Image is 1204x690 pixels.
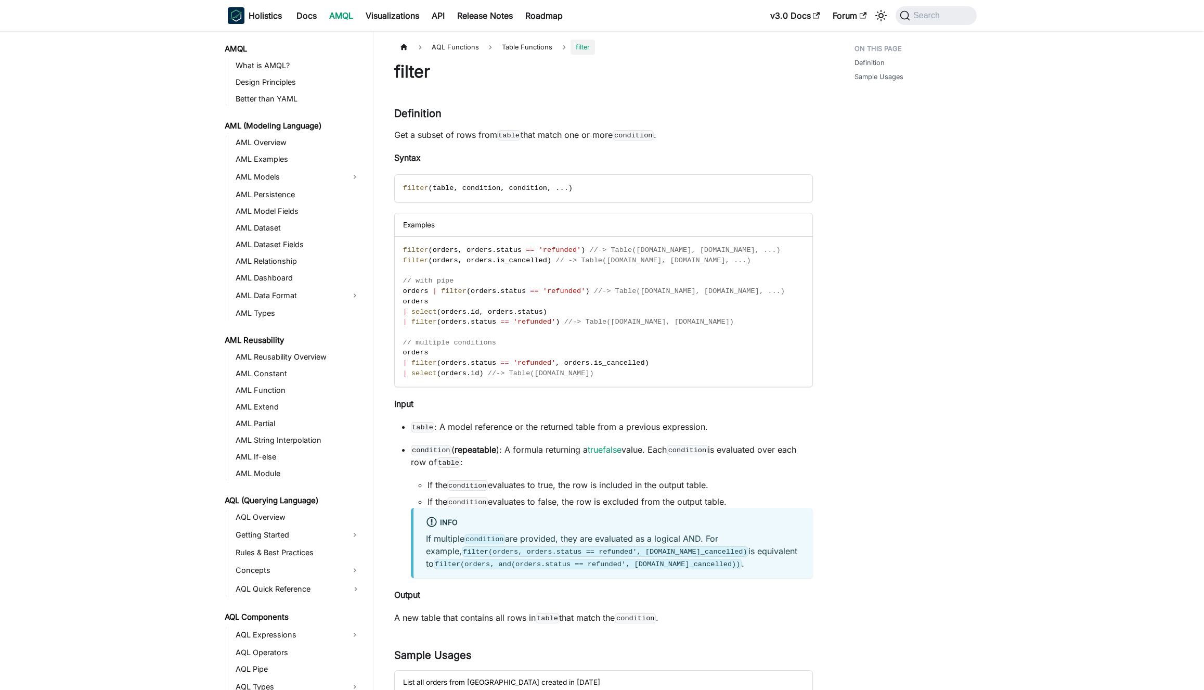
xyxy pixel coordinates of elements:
[403,257,429,264] span: filter
[222,333,364,348] a: AML Reusability
[394,611,813,624] p: A new table that contains all rows in that match the .
[526,246,534,254] span: ==
[645,359,649,367] span: )
[543,308,547,316] span: )
[667,445,708,455] code: condition
[500,359,509,367] span: ==
[571,40,595,55] span: filter
[403,277,454,285] span: // with pipe
[613,130,654,140] code: condition
[826,7,873,24] a: Forum
[232,271,364,285] a: AML Dashboard
[441,359,467,367] span: orders
[447,480,488,491] code: condition
[403,298,429,305] span: orders
[539,246,581,254] span: 'refunded'
[855,72,903,82] a: Sample Usages
[555,184,560,192] span: .
[222,42,364,56] a: AMQL
[454,184,458,192] span: ,
[488,308,513,316] span: orders
[232,169,345,185] a: AML Models
[428,246,432,254] span: (
[568,184,573,192] span: )
[492,246,496,254] span: .
[232,383,364,398] a: AML Function
[441,318,467,326] span: orders
[232,92,364,106] a: Better than YAML
[437,359,441,367] span: (
[594,359,645,367] span: is_cancelled
[441,308,467,316] span: orders
[441,369,467,377] span: orders
[426,532,800,570] p: If multiple are provided, they are evaluated as a logical AND. For example, is equivalent to .
[222,610,364,624] a: AQL Components
[564,184,568,192] span: .
[232,204,364,219] a: AML Model Fields
[467,257,492,264] span: orders
[437,369,441,377] span: (
[560,184,564,192] span: .
[428,495,813,508] li: If the evaluates to false, the row is excluded from the output table.
[536,613,560,623] code: table
[411,308,437,316] span: select
[222,493,364,508] a: AQL (Querying Language)
[232,237,364,252] a: AML Dataset Fields
[232,627,345,643] a: AQL Expressions
[458,246,462,254] span: ,
[345,562,364,579] button: Expand sidebar category 'Concepts'
[555,359,560,367] span: ,
[232,58,364,73] a: What is AMQL?
[471,369,479,377] span: id
[403,287,429,295] span: orders
[426,40,484,55] span: AQL Functions
[496,246,522,254] span: status
[232,306,364,321] a: AML Types
[467,287,471,295] span: (
[403,369,407,377] span: |
[394,399,413,409] strong: Input
[411,359,437,367] span: filter
[434,559,742,569] code: filter(orders, and(orders.status == refunded', [DOMAIN_NAME]_cancelled))
[232,645,364,660] a: AQL Operators
[896,6,976,25] button: Search (Command+K)
[428,479,813,491] li: If the evaluates to true, the row is included in the output table.
[345,287,364,304] button: Expand sidebar category 'AML Data Format'
[232,366,364,381] a: AML Constant
[411,318,437,326] span: filter
[581,246,585,254] span: )
[232,433,364,448] a: AML String Interpolation
[395,213,812,237] div: Examples
[547,184,551,192] span: ,
[615,613,656,623] code: condition
[543,287,586,295] span: 'refunded'
[471,308,479,316] span: id
[502,43,552,51] span: Table Functions
[497,130,521,140] code: table
[232,152,364,167] a: AML Examples
[492,257,496,264] span: .
[411,422,435,432] code: table
[855,58,885,68] a: Definition
[458,257,462,264] span: ,
[590,246,781,254] span: //-> Table([DOMAIN_NAME], [DOMAIN_NAME], ...)
[588,444,622,455] a: truefalse
[232,662,364,676] a: AQL Pipe
[228,7,282,24] a: HolisticsHolisticsHolistics
[433,184,454,192] span: table
[464,534,506,544] code: condition
[394,590,420,600] strong: Output
[462,546,749,557] code: filter(orders, orders.status == refunded', [DOMAIN_NAME]_cancelled)
[232,545,364,560] a: Rules & Best Practices
[437,318,441,326] span: (
[228,7,244,24] img: Holistics
[451,7,519,24] a: Release Notes
[249,9,282,22] b: Holistics
[437,457,461,468] code: table
[403,339,496,347] span: // multiple conditions
[232,510,364,525] a: AQL Overview
[496,287,500,295] span: .
[564,318,734,326] span: //-> Table([DOMAIN_NAME], [DOMAIN_NAME])
[403,318,407,326] span: |
[467,308,471,316] span: .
